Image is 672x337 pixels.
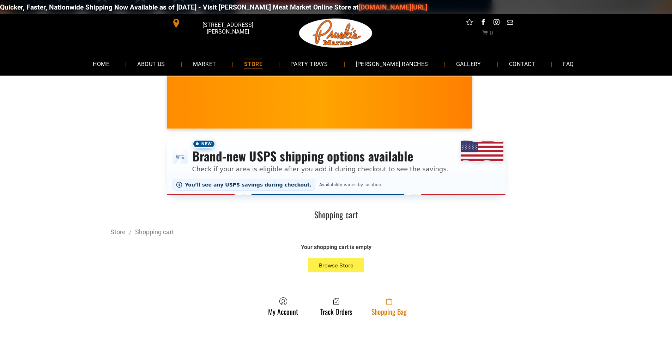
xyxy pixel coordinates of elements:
a: STORE [234,54,273,73]
a: Store [110,228,126,236]
a: [STREET_ADDRESS][PERSON_NAME] [167,18,275,29]
div: Breadcrumbs [110,227,562,236]
a: PARTY TRAYS [280,54,338,73]
span: Browse Store [319,262,353,269]
h3: Brand-new USPS shipping options available [192,148,449,164]
div: Your shopping cart is empty [209,243,463,251]
a: Social network [465,18,474,29]
h1: Shopping cart [110,209,562,220]
a: HOME [82,54,120,73]
a: Shopping Bag [368,297,410,316]
a: MARKET [182,54,227,73]
a: [DOMAIN_NAME][URL] [358,3,427,11]
span: You’ll see any USPS savings during checkout. [185,182,312,188]
span: / [126,228,135,236]
span: New [192,140,216,148]
div: Shipping options announcement [167,135,505,195]
span: [PERSON_NAME] MARKET [471,107,610,119]
button: Browse Store [308,258,364,272]
a: instagram [492,18,501,29]
span: Availability varies by location. [318,182,384,187]
span: 0 [490,30,493,36]
a: My Account [265,297,302,316]
img: Pruski-s+Market+HQ+Logo2-1920w.png [298,14,374,52]
a: Shopping cart [135,228,174,236]
a: facebook [478,18,488,29]
a: FAQ [552,54,584,73]
a: [PERSON_NAME] RANCHES [345,54,439,73]
a: ABOUT US [127,54,176,73]
a: Track Orders [317,297,356,316]
a: email [505,18,514,29]
a: CONTACT [498,54,546,73]
a: GALLERY [446,54,492,73]
p: Check if your area is eligible after you add it during checkout to see the savings. [192,164,449,174]
span: [STREET_ADDRESS][PERSON_NAME] [182,18,273,39]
